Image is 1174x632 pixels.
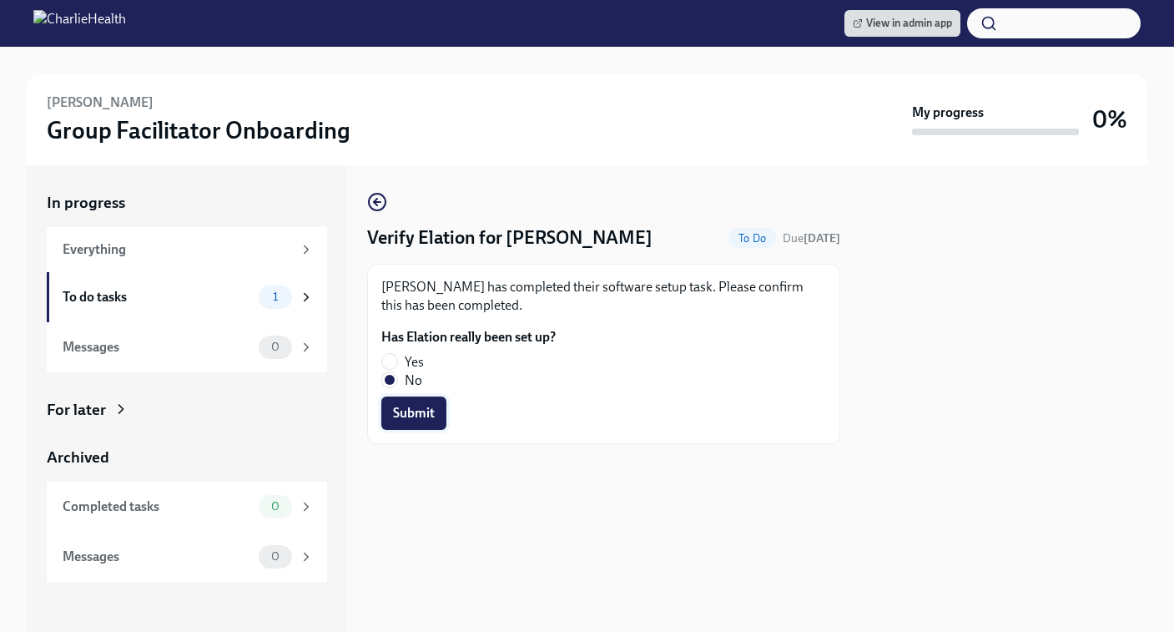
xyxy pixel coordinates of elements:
span: Submit [393,405,435,422]
div: Everything [63,240,292,259]
h4: Verify Elation for [PERSON_NAME] [367,225,653,250]
div: Messages [63,338,252,356]
a: View in admin app [844,10,960,37]
span: No [405,372,422,390]
span: View in admin app [853,15,952,32]
label: Has Elation really been set up? [381,328,556,346]
strong: My progress [912,104,984,122]
span: 1 [263,291,288,303]
h6: [PERSON_NAME] [47,94,154,112]
a: Messages0 [47,532,327,582]
p: [PERSON_NAME] has completed their software setup task. Please confirm this has been completed. [381,278,826,315]
a: Messages0 [47,322,327,372]
a: Archived [47,447,327,468]
div: Completed tasks [63,498,252,516]
span: 0 [261,550,290,563]
div: Messages [63,548,252,566]
span: 0 [261,341,290,353]
strong: [DATE] [804,231,840,245]
span: September 2nd, 2025 10:00 [783,230,840,246]
div: To do tasks [63,288,252,306]
a: Everything [47,227,327,272]
a: For later [47,399,327,421]
button: Submit [381,397,446,430]
a: To do tasks1 [47,272,327,322]
h3: Group Facilitator Onboarding [47,115,350,145]
a: In progress [47,192,327,214]
div: For later [47,399,106,421]
span: Due [783,231,840,245]
a: Completed tasks0 [47,482,327,532]
h3: 0% [1092,104,1127,134]
img: CharlieHealth [33,10,126,37]
span: To Do [728,232,776,245]
span: Yes [405,353,424,372]
span: 0 [261,500,290,513]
